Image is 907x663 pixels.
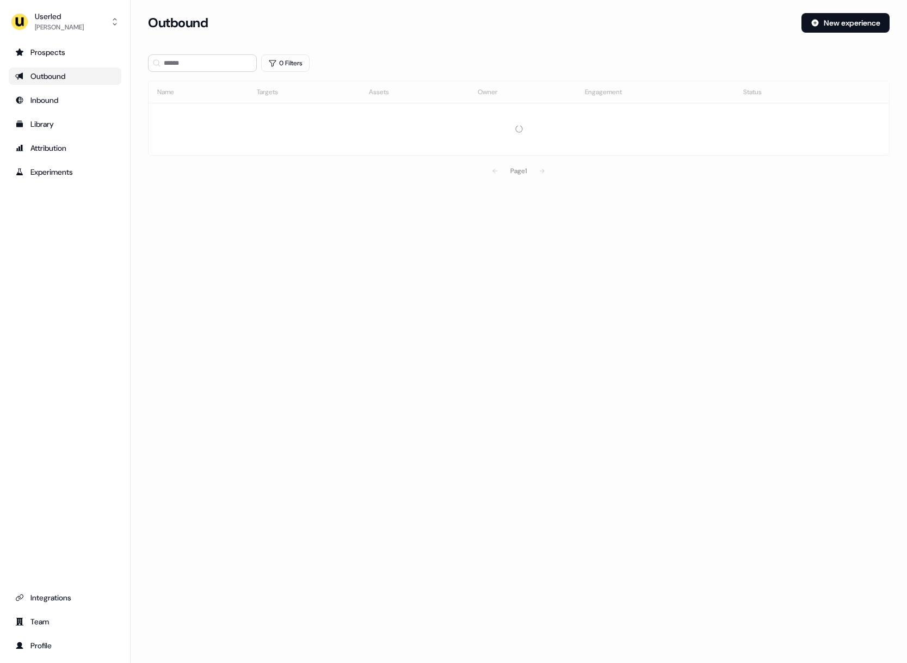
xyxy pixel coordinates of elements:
[15,592,115,603] div: Integrations
[9,91,121,109] a: Go to Inbound
[9,67,121,85] a: Go to outbound experience
[15,71,115,82] div: Outbound
[35,22,84,33] div: [PERSON_NAME]
[148,15,208,31] h3: Outbound
[9,637,121,654] a: Go to profile
[15,640,115,651] div: Profile
[15,47,115,58] div: Prospects
[9,163,121,181] a: Go to experiments
[261,54,310,72] button: 0 Filters
[9,589,121,606] a: Go to integrations
[801,13,890,33] button: New experience
[35,11,84,22] div: Userled
[9,115,121,133] a: Go to templates
[15,143,115,154] div: Attribution
[9,44,121,61] a: Go to prospects
[15,119,115,130] div: Library
[15,616,115,627] div: Team
[15,95,115,106] div: Inbound
[9,613,121,630] a: Go to team
[9,9,121,35] button: Userled[PERSON_NAME]
[9,139,121,157] a: Go to attribution
[15,167,115,177] div: Experiments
